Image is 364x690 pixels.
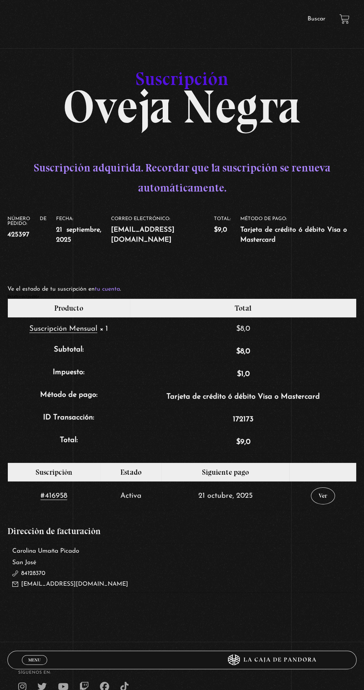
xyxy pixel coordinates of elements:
li: Número de pedido: [7,216,56,240]
span: Suscripción [36,468,72,477]
span: $ [236,348,240,355]
address: Carolina Umaña Picado San José [7,543,357,593]
li: Método de pago: [240,216,357,245]
p: Suscripción adquirida. Recordar que la suscripción se renueva automáticamente. [7,158,357,198]
bdi: 8,0 [236,325,250,333]
span: Suscripción [136,68,228,90]
th: Producto [8,299,130,317]
strong: × 1 [100,325,108,333]
h1: Oveja Negra [7,55,357,121]
th: Subtotal: [8,340,130,363]
span: 8,0 [236,348,250,355]
a: Ver [311,487,335,504]
span: $ [236,438,240,446]
span: Estado [120,468,142,477]
span: 1,0 [237,370,250,378]
strong: Tarjeta de crédito ó débito Visa o Mastercard [240,225,347,245]
h2: Dirección de facturación [7,527,357,536]
a: #416958 [40,492,67,500]
span: Suscripción [29,325,67,333]
span: Menu [28,658,40,662]
li: Correo electrónico: [111,216,214,245]
td: Tarjeta de crédito ó débito Visa o Mastercard [130,385,357,408]
span: $ [236,325,240,333]
strong: 425397 [7,230,46,240]
a: tu cuenta [95,286,120,292]
a: Suscripción Mensual [29,325,97,333]
li: Fecha: [56,216,111,245]
span: Cerrar [26,664,43,669]
th: Total: [8,431,130,453]
h4: SÍguenos en: [18,671,346,675]
td: 21 octubre, 2025 [161,481,289,510]
th: ID Transacción: [8,408,130,431]
p: 84128370 [12,568,352,579]
span: 9,0 [236,438,250,446]
li: Total: [214,216,240,235]
td: 172173 [130,408,357,431]
h2: Detalles del pedido [7,295,357,298]
strong: 21 septiembre, 2025 [56,225,102,245]
th: Impuesto: [8,363,130,385]
strong: [EMAIL_ADDRESS][DOMAIN_NAME] [111,225,204,245]
th: Método de pago: [8,385,130,408]
bdi: 9,0 [214,226,227,233]
a: Buscar [308,16,325,22]
td: Activa [100,481,161,510]
th: Total [130,299,357,317]
p: Ve el estado de tu suscripción en . [7,284,357,295]
span: $ [237,370,241,378]
span: $ [214,226,218,233]
span: Siguiente pago [202,468,249,477]
a: View your shopping cart [339,14,350,24]
p: [EMAIL_ADDRESS][DOMAIN_NAME] [12,579,352,590]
